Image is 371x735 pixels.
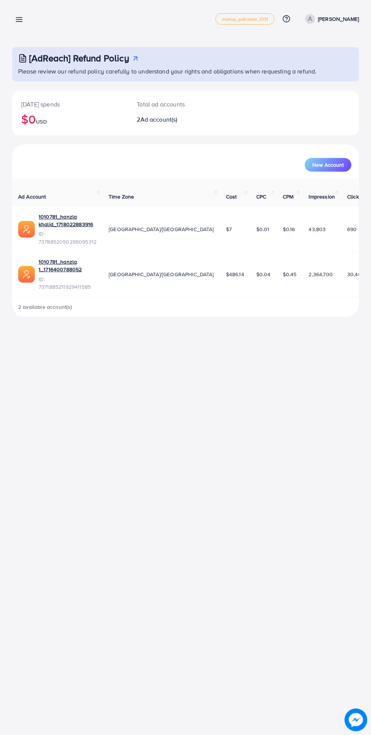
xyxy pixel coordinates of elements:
span: metap_pakistan_001 [222,17,268,22]
h3: [AdReach] Refund Policy [29,53,129,64]
p: [PERSON_NAME] [318,14,359,23]
span: $0.01 [256,225,270,233]
a: metap_pakistan_001 [215,13,274,25]
span: $0.45 [283,271,297,278]
span: [GEOGRAPHIC_DATA]/[GEOGRAPHIC_DATA] [109,225,214,233]
img: ic-ads-acc.e4c84228.svg [18,221,35,238]
span: CPM [283,193,293,200]
span: Ad Account [18,193,46,200]
span: 2 available account(s) [18,303,72,311]
span: $0.04 [256,271,271,278]
span: [GEOGRAPHIC_DATA]/[GEOGRAPHIC_DATA] [109,271,214,278]
span: $7 [226,225,232,233]
p: Please review our refund policy carefully to understand your rights and obligations when requesti... [18,67,354,76]
span: ID: 7371885211929411585 [39,275,97,291]
span: $0.16 [283,225,295,233]
a: [PERSON_NAME] [302,14,359,24]
span: Time Zone [109,193,134,200]
span: $486.14 [226,271,244,278]
span: USD [36,118,47,125]
p: Total ad accounts [137,100,205,109]
span: Ad account(s) [140,115,178,124]
span: 43,803 [309,225,326,233]
h2: 2 [137,116,205,123]
img: image [347,711,365,729]
span: New Account [312,162,344,167]
img: ic-ads-acc.e4c84228.svg [18,266,35,283]
span: Cost [226,193,237,200]
a: 1010781_hanzla 1_1716400788052 [39,258,97,274]
span: CPC [256,193,266,200]
span: Clicks [347,193,362,200]
h2: $0 [21,112,118,126]
span: ID: 7378852050295095312 [39,230,97,246]
span: Impression [309,193,335,200]
span: 690 [347,225,357,233]
span: 2,364,700 [309,271,332,278]
a: 1010781_hanzla khalid_1718022883916 [39,213,97,228]
p: [DATE] spends [21,100,118,109]
span: 30,461 [347,271,363,278]
button: New Account [305,158,351,172]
